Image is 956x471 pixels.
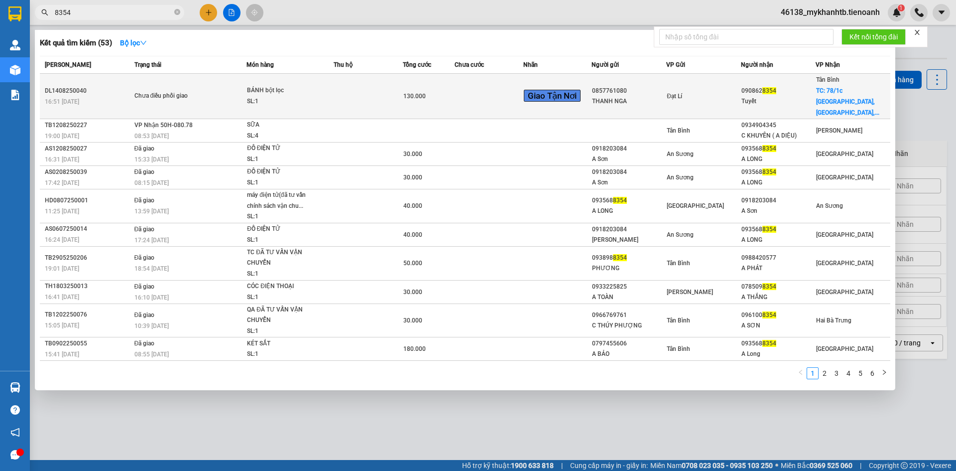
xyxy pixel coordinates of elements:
div: A SƠN [741,320,815,331]
span: down [140,39,147,46]
span: An Sương [667,151,694,157]
button: left [795,367,807,379]
span: [GEOGRAPHIC_DATA] [816,260,873,267]
div: DL1408250040 [45,86,131,96]
div: 0797455606 [592,338,666,349]
span: Đã giao [134,340,155,347]
div: 093568 [741,338,815,349]
span: VP Nhận [816,61,840,68]
span: Đã giao [134,283,155,290]
div: 078509 [741,282,815,292]
div: PHƯƠNG [592,263,666,274]
div: SL: 1 [247,96,322,107]
span: Nhãn [523,61,538,68]
div: 0966769761 [592,310,666,320]
span: 17:42 [DATE] [45,179,79,186]
div: AS0208250039 [45,167,131,177]
a: 4 [843,368,854,379]
span: Đã giao [134,197,155,204]
span: close-circle [174,9,180,15]
div: SỮA [247,120,322,131]
span: An Sương [667,231,694,238]
div: Tuyết [741,96,815,107]
div: A LONG [741,235,815,245]
div: A BẢO [592,349,666,359]
li: 5 [854,367,866,379]
strong: Bộ lọc [120,39,147,47]
span: 17:24 [DATE] [134,237,169,244]
span: 16:31 [DATE] [45,156,79,163]
div: 0918203084 [592,224,666,235]
input: Nhập số tổng đài [659,29,834,45]
span: 8354 [762,226,776,233]
div: TB1208250227 [45,120,131,131]
span: 15:41 [DATE] [45,351,79,358]
a: 3 [831,368,842,379]
div: SL: 1 [247,154,322,165]
span: 8354 [762,168,776,175]
span: 8354 [762,283,776,290]
span: An Sương [816,202,843,209]
div: ĐỒ ĐIỆN TỬ [247,166,322,177]
span: Người gửi [592,61,619,68]
span: close [914,29,921,36]
div: SL: 4 [247,131,322,142]
div: C THÚY PHƯỢNG [592,320,666,331]
li: 6 [866,367,878,379]
div: SL: 1 [247,326,322,337]
span: 30.000 [403,289,422,296]
div: C KHUYÊN ( A DIỆU) [741,131,815,141]
span: Đã giao [134,168,155,175]
span: VP Gửi [666,61,685,68]
div: A LONG [741,177,815,188]
h3: Kết quả tìm kiếm ( 53 ) [40,38,112,48]
span: Người nhận [741,61,773,68]
div: SL: 1 [247,235,322,246]
div: SL: 1 [247,269,322,280]
span: 16:41 [DATE] [45,294,79,301]
span: 15:33 [DATE] [134,156,169,163]
div: TB1202250076 [45,310,131,320]
span: 40.000 [403,202,422,209]
span: Thu hộ [334,61,353,68]
div: 0918203084 [741,195,815,206]
div: ĐỒ ĐIỆN TỬ [247,143,322,154]
span: Tân Bình [667,345,690,352]
span: 30.000 [403,317,422,324]
span: 50.000 [403,260,422,267]
span: [PERSON_NAME] [816,127,862,134]
li: 1 [807,367,819,379]
li: Next Page [878,367,890,379]
div: 093568 [741,144,815,154]
span: Tân Bình [667,260,690,267]
div: AS1208250027 [45,144,131,154]
span: 08:55 [DATE] [134,351,169,358]
span: Đã giao [134,254,155,261]
div: A Sơn [592,154,666,164]
div: 0988420577 [741,253,815,263]
div: A PHÁT [741,263,815,274]
div: A TOÀN [592,292,666,303]
div: TH1803250013 [45,281,131,292]
span: [PERSON_NAME] [667,289,713,296]
span: [GEOGRAPHIC_DATA] [816,345,873,352]
span: Món hàng [246,61,274,68]
span: TC: 78/1c [GEOGRAPHIC_DATA], [GEOGRAPHIC_DATA],... [816,87,879,116]
span: 16:51 [DATE] [45,98,79,105]
input: Tìm tên, số ĐT hoặc mã đơn [55,7,172,18]
li: 2 [819,367,831,379]
span: 16:10 [DATE] [134,294,169,301]
span: 16:24 [DATE] [45,236,79,243]
div: TB2905250206 [45,253,131,263]
button: Kết nối tổng đài [841,29,906,45]
span: 8354 [762,87,776,94]
a: 6 [867,368,878,379]
img: warehouse-icon [10,65,20,75]
div: 093568 [741,167,815,177]
span: 11:25 [DATE] [45,208,79,215]
span: Đã giao [134,145,155,152]
div: A Sơn [741,206,815,216]
div: HD0807250001 [45,195,131,206]
span: 15:05 [DATE] [45,322,79,329]
div: 0918203084 [592,144,666,154]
